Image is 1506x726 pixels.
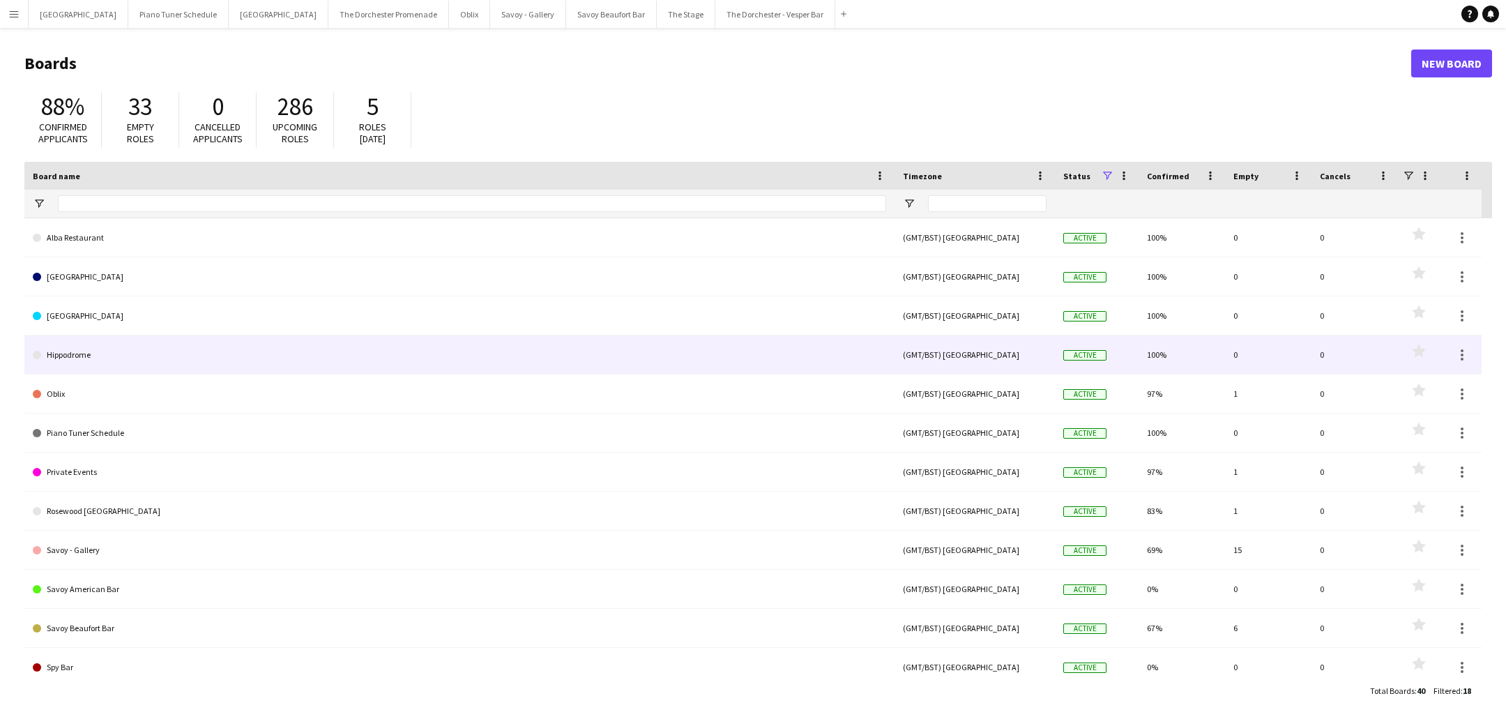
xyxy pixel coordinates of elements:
span: 33 [128,91,152,122]
div: 100% [1139,414,1225,452]
input: Board name Filter Input [58,195,886,212]
button: The Stage [657,1,715,28]
span: Active [1063,467,1106,478]
div: 67% [1139,609,1225,647]
div: 100% [1139,257,1225,296]
div: 0 [1225,296,1311,335]
button: Savoy Beaufort Bar [566,1,657,28]
button: Open Filter Menu [33,197,45,210]
div: (GMT/BST) [GEOGRAPHIC_DATA] [895,492,1055,530]
div: 0 [1311,648,1398,686]
div: 6 [1225,609,1311,647]
span: Confirmed [1147,171,1189,181]
div: 0 [1225,570,1311,608]
span: 286 [277,91,313,122]
div: 15 [1225,531,1311,569]
h1: Boards [24,53,1411,74]
div: (GMT/BST) [GEOGRAPHIC_DATA] [895,414,1055,452]
div: (GMT/BST) [GEOGRAPHIC_DATA] [895,531,1055,569]
span: Status [1063,171,1090,181]
button: Oblix [449,1,490,28]
input: Timezone Filter Input [928,195,1047,212]
div: 97% [1139,375,1225,413]
div: 0 [1311,492,1398,530]
span: Active [1063,584,1106,595]
span: Active [1063,272,1106,282]
div: 0% [1139,648,1225,686]
a: Oblix [33,375,886,414]
div: 0 [1225,414,1311,452]
span: Active [1063,545,1106,556]
div: 0 [1311,570,1398,608]
a: Private Events [33,453,886,492]
span: Cancels [1320,171,1351,181]
div: 0 [1311,453,1398,491]
div: 0 [1225,648,1311,686]
span: Empty [1233,171,1258,181]
a: Hippodrome [33,335,886,375]
div: 1 [1225,375,1311,413]
span: 18 [1463,686,1471,696]
span: Active [1063,233,1106,243]
div: 1 [1225,453,1311,491]
span: Active [1063,663,1106,673]
div: 97% [1139,453,1225,491]
span: Roles [DATE] [359,121,386,145]
div: : [1370,677,1425,704]
button: Piano Tuner Schedule [128,1,229,28]
div: 100% [1139,335,1225,374]
div: 0 [1311,609,1398,647]
span: Active [1063,428,1106,439]
span: Active [1063,623,1106,634]
span: Active [1063,389,1106,400]
div: 0 [1225,257,1311,296]
div: (GMT/BST) [GEOGRAPHIC_DATA] [895,296,1055,335]
a: [GEOGRAPHIC_DATA] [33,296,886,335]
div: 0 [1311,414,1398,452]
div: 0 [1311,375,1398,413]
div: 0 [1311,531,1398,569]
span: Active [1063,311,1106,322]
span: Empty roles [127,121,154,145]
div: (GMT/BST) [GEOGRAPHIC_DATA] [895,375,1055,413]
div: 100% [1139,218,1225,257]
a: Savoy - Gallery [33,531,886,570]
span: Total Boards [1370,686,1415,696]
div: 0 [1311,335,1398,374]
div: 0 [1311,296,1398,335]
a: Piano Tuner Schedule [33,414,886,453]
span: 40 [1417,686,1425,696]
div: 0 [1225,335,1311,374]
a: [GEOGRAPHIC_DATA] [33,257,886,296]
div: 69% [1139,531,1225,569]
div: 1 [1225,492,1311,530]
a: Rosewood [GEOGRAPHIC_DATA] [33,492,886,531]
button: Open Filter Menu [903,197,915,210]
div: 83% [1139,492,1225,530]
button: The Dorchester Promenade [328,1,449,28]
div: 0 [1311,218,1398,257]
span: Upcoming roles [273,121,317,145]
div: 100% [1139,296,1225,335]
div: 0 [1225,218,1311,257]
a: Savoy Beaufort Bar [33,609,886,648]
span: 0 [212,91,224,122]
span: 5 [367,91,379,122]
a: Spy Bar [33,648,886,687]
span: Active [1063,350,1106,361]
div: : [1433,677,1471,704]
button: Savoy - Gallery [490,1,566,28]
span: Confirmed applicants [38,121,88,145]
span: 88% [41,91,84,122]
a: Alba Restaurant [33,218,886,257]
div: (GMT/BST) [GEOGRAPHIC_DATA] [895,609,1055,647]
div: (GMT/BST) [GEOGRAPHIC_DATA] [895,218,1055,257]
button: [GEOGRAPHIC_DATA] [29,1,128,28]
a: Savoy American Bar [33,570,886,609]
span: Cancelled applicants [193,121,243,145]
a: New Board [1411,50,1492,77]
button: [GEOGRAPHIC_DATA] [229,1,328,28]
span: Timezone [903,171,942,181]
div: (GMT/BST) [GEOGRAPHIC_DATA] [895,257,1055,296]
div: (GMT/BST) [GEOGRAPHIC_DATA] [895,453,1055,491]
